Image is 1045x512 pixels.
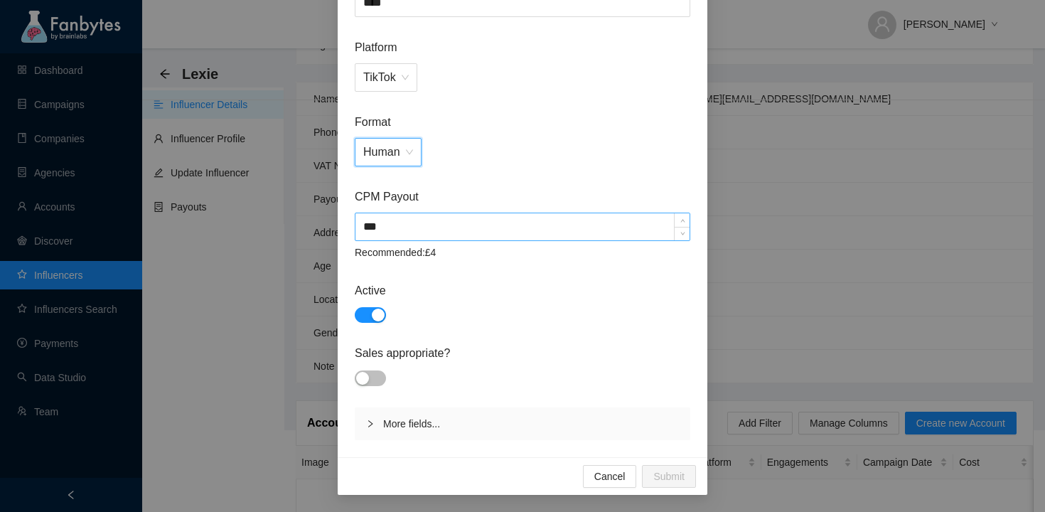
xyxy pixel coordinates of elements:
span: TikTok [363,64,409,91]
span: up [678,216,687,225]
span: Format [355,113,690,131]
span: Sales appropriate? [355,344,690,362]
span: CPM Payout [355,188,690,206]
span: Platform [355,38,690,56]
span: Human [363,139,413,166]
span: Active [355,282,690,299]
button: Submit [642,465,696,488]
span: Increase Value [674,213,690,227]
span: More fields... [383,416,679,432]
span: right [366,420,375,428]
button: Cancel [583,465,637,488]
span: down [678,230,687,238]
span: Cancel [594,469,626,484]
div: More fields... [355,407,690,440]
article: Recommended: £4 [355,245,690,260]
span: Decrease Value [674,227,690,240]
